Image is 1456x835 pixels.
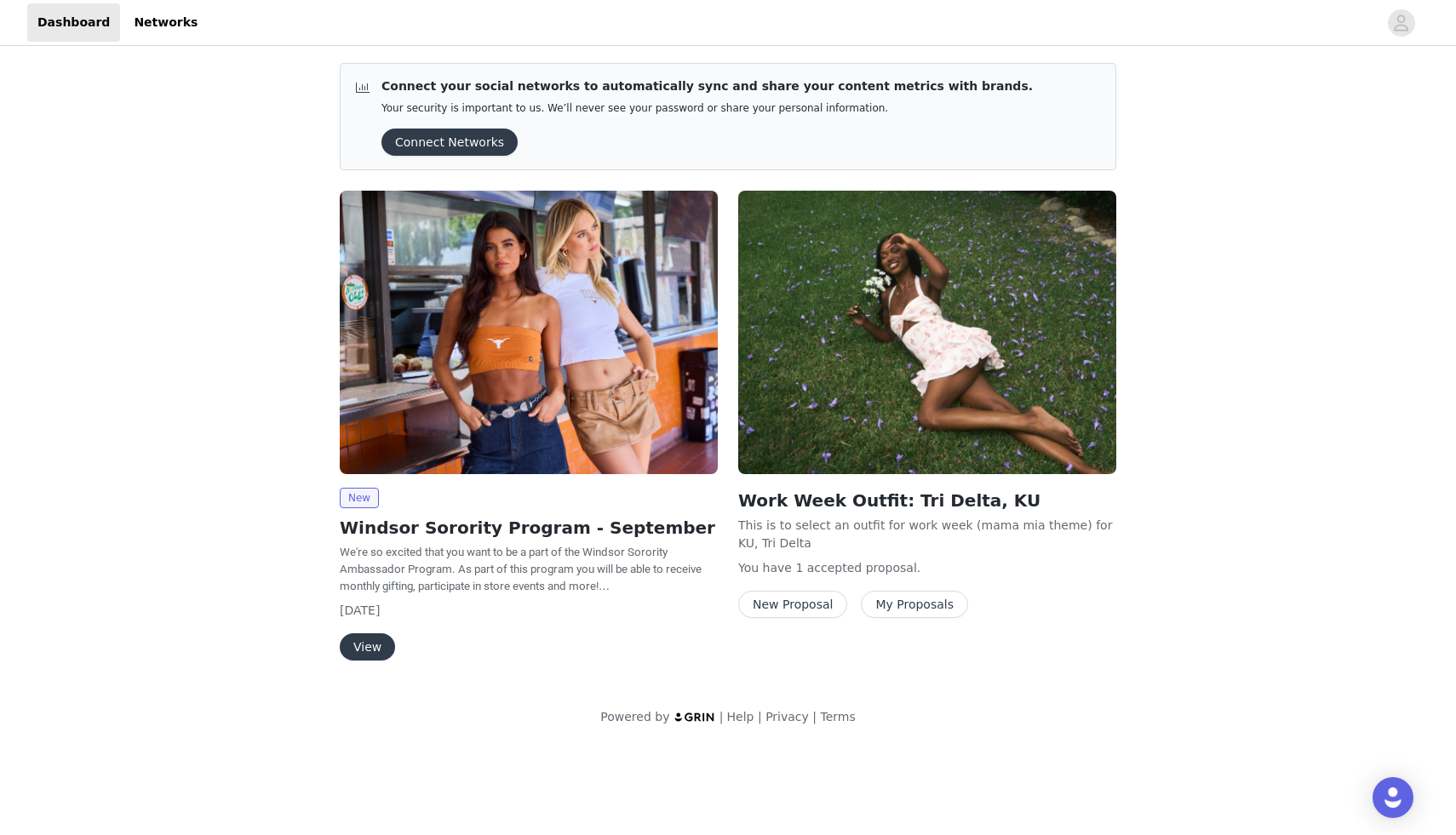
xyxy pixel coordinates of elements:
p: This is to select an outfit for work week (mama mia theme) for KU, Tri Delta [738,517,1116,552]
span: | [719,710,724,723]
span: We're so excited that you want to be a part of the Windsor Sorority Ambassador Program. As part o... [340,546,702,592]
p: Your security is important to us. We’ll never see your password or share your personal information. [381,102,1033,115]
a: View [340,641,395,654]
img: Windsor [738,191,1116,474]
a: Help [727,710,754,723]
span: Powered by [600,710,669,723]
a: Dashboard [27,3,120,42]
span: | [758,710,762,723]
a: Terms [820,710,855,723]
span: | [812,710,817,723]
button: View [340,633,395,661]
button: My Proposals [861,591,968,618]
a: Privacy [765,710,809,723]
button: Connect Networks [381,129,518,156]
p: Connect your social networks to automatically sync and share your content metrics with brands. [381,77,1033,95]
h2: Work Week Outfit: Tri Delta, KU [738,488,1116,513]
span: New [340,488,379,508]
p: You have 1 accepted proposal . [738,559,1116,577]
div: avatar [1393,9,1409,37]
img: logo [674,712,716,723]
button: New Proposal [738,591,847,618]
h2: Windsor Sorority Program - September [340,515,718,540]
img: Windsor [340,191,718,474]
span: [DATE] [340,603,380,617]
a: Networks [123,3,208,42]
div: Open Intercom Messenger [1373,777,1413,818]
